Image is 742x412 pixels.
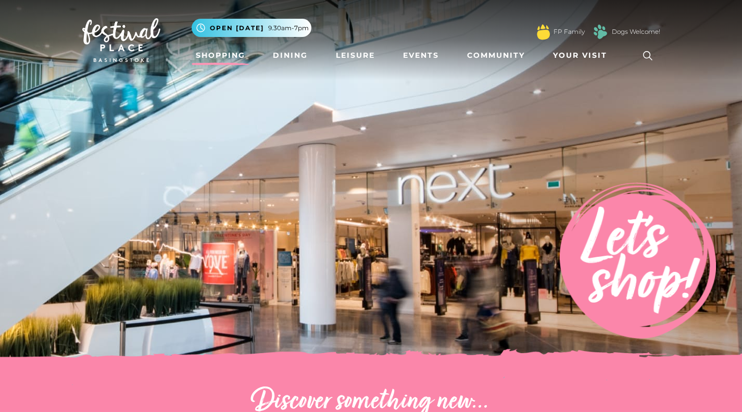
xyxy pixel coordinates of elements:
a: Shopping [192,46,249,65]
a: Community [463,46,529,65]
span: Open [DATE] [210,23,264,33]
a: FP Family [554,27,585,36]
span: Your Visit [553,50,607,61]
a: Events [399,46,443,65]
span: 9.30am-7pm [268,23,309,33]
button: Open [DATE] 9.30am-7pm [192,19,311,37]
img: Festival Place Logo [82,18,160,62]
a: Your Visit [549,46,617,65]
a: Leisure [332,46,379,65]
a: Dining [269,46,312,65]
a: Dogs Welcome! [612,27,660,36]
